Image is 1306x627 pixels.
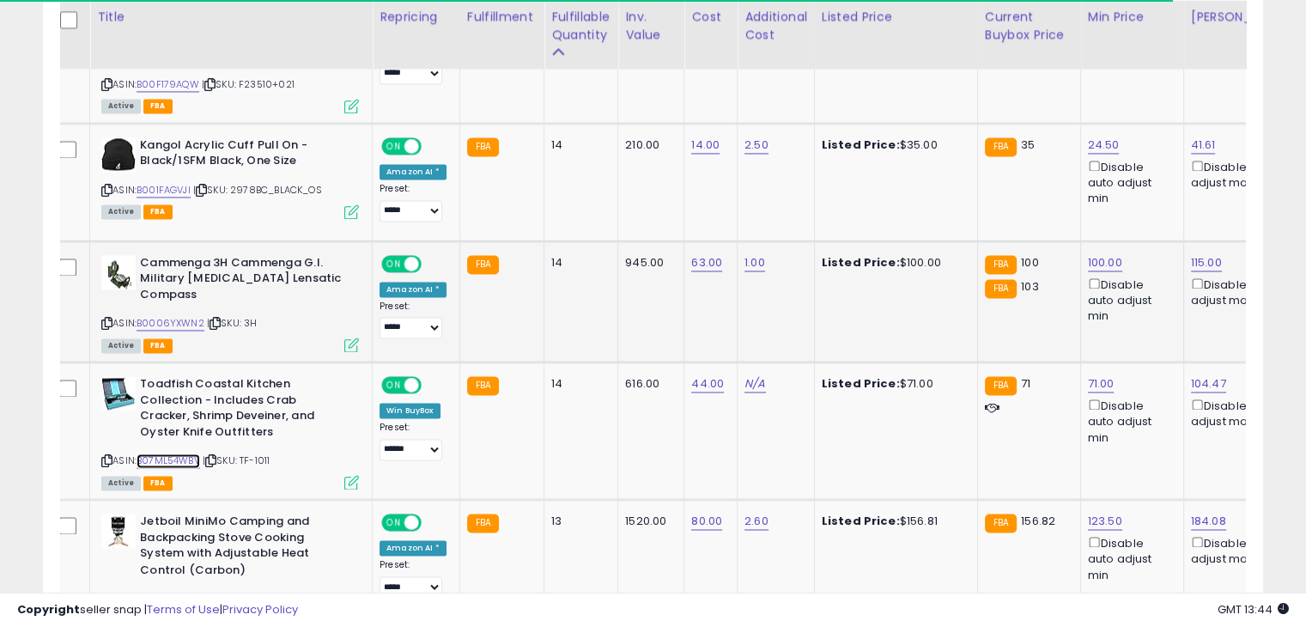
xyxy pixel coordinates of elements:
[1088,275,1170,325] div: Disable auto adjust min
[419,378,446,393] span: OFF
[551,137,604,153] div: 14
[1088,254,1122,271] a: 100.00
[467,514,499,533] small: FBA
[202,77,295,91] span: | SKU: F23510+021
[101,137,136,172] img: 51EXc0boTBL._SL40_.jpg
[140,255,349,307] b: Cammenga 3H Cammenga G.I. Military [MEDICAL_DATA] Lensatic Compass
[744,254,765,271] a: 1.00
[1021,375,1030,392] span: 71
[822,376,964,392] div: $71.00
[1088,513,1122,530] a: 123.50
[101,376,136,411] img: 41eY-rf2ErL._SL40_.jpg
[140,376,349,444] b: Toadfish Coastal Kitchen Collection - Includes Crab Cracker, Shrimp Deveiner, and Oyster Knife Ou...
[137,183,191,198] a: B001FAGVJI
[419,256,446,271] span: OFF
[822,8,970,26] div: Listed Price
[147,601,220,618] a: Terms of Use
[822,513,900,529] b: Listed Price:
[101,338,141,353] span: All listings currently available for purchase on Amazon
[1191,8,1293,26] div: [PERSON_NAME]
[985,279,1017,298] small: FBA
[383,256,404,271] span: ON
[691,137,720,154] a: 14.00
[1191,396,1287,429] div: Disable auto adjust max
[17,601,80,618] strong: Copyright
[985,137,1017,156] small: FBA
[467,376,499,395] small: FBA
[551,514,604,529] div: 13
[17,602,298,618] div: seller snap | |
[140,137,349,173] b: Kangol Acrylic Cuff Pull On - Black/1SFM Black, One Size
[207,316,258,330] span: | SKU: 3H
[744,513,768,530] a: 2.60
[822,137,900,153] b: Listed Price:
[380,301,446,339] div: Preset:
[744,8,807,44] div: Additional Cost
[822,255,964,271] div: $100.00
[822,254,900,271] b: Listed Price:
[1021,278,1038,295] span: 103
[101,255,136,289] img: 41JAJCs3b1L._SL40_.jpg
[143,99,173,113] span: FBA
[419,138,446,153] span: OFF
[985,376,1017,395] small: FBA
[380,422,446,460] div: Preset:
[137,316,204,331] a: B0006YXWN2
[1088,396,1170,446] div: Disable auto adjust min
[143,476,173,490] span: FBA
[101,376,359,488] div: ASIN:
[380,559,446,598] div: Preset:
[380,183,446,222] div: Preset:
[419,515,446,530] span: OFF
[193,183,322,197] span: | SKU: 2978BC_BLACK_OS
[380,403,440,418] div: Win BuyBox
[222,601,298,618] a: Privacy Policy
[691,254,722,271] a: 63.00
[203,454,270,467] span: | SKU: TF-1011
[97,8,365,26] div: Title
[1088,8,1176,26] div: Min Price
[1191,513,1226,530] a: 184.08
[1191,137,1216,154] a: 41.61
[744,137,768,154] a: 2.50
[1191,157,1287,191] div: Disable auto adjust max
[551,255,604,271] div: 14
[1088,157,1170,207] div: Disable auto adjust min
[691,513,722,530] a: 80.00
[1191,533,1287,567] div: Disable auto adjust max
[625,137,671,153] div: 210.00
[143,204,173,219] span: FBA
[467,8,537,26] div: Fulfillment
[985,255,1017,274] small: FBA
[1218,601,1289,618] span: 2025-09-12 13:44 GMT
[140,514,349,581] b: Jetboil MiniMo Camping and Backpacking Stove Cooking System with Adjustable Heat Control (Carbon)
[1088,375,1115,393] a: 71.00
[1021,137,1035,153] span: 35
[101,204,141,219] span: All listings currently available for purchase on Amazon
[101,255,359,350] div: ASIN:
[1191,275,1287,308] div: Disable auto adjust max
[101,99,141,113] span: All listings currently available for purchase on Amazon
[383,378,404,393] span: ON
[101,137,359,217] div: ASIN:
[744,375,765,393] a: N/A
[625,8,677,44] div: Inv. value
[985,8,1073,44] div: Current Buybox Price
[143,338,173,353] span: FBA
[380,282,446,297] div: Amazon AI *
[1191,375,1226,393] a: 104.47
[822,514,964,529] div: $156.81
[1021,513,1055,529] span: 156.82
[1088,137,1120,154] a: 24.50
[101,476,141,490] span: All listings currently available for purchase on Amazon
[1088,533,1170,583] div: Disable auto adjust min
[380,540,446,556] div: Amazon AI *
[137,454,200,468] a: B07ML54WBV
[380,8,453,26] div: Repricing
[467,137,499,156] small: FBA
[985,514,1017,533] small: FBA
[1191,254,1222,271] a: 115.00
[822,375,900,392] b: Listed Price:
[101,514,136,548] img: 41oenPQbdXL._SL40_.jpg
[1021,254,1038,271] span: 100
